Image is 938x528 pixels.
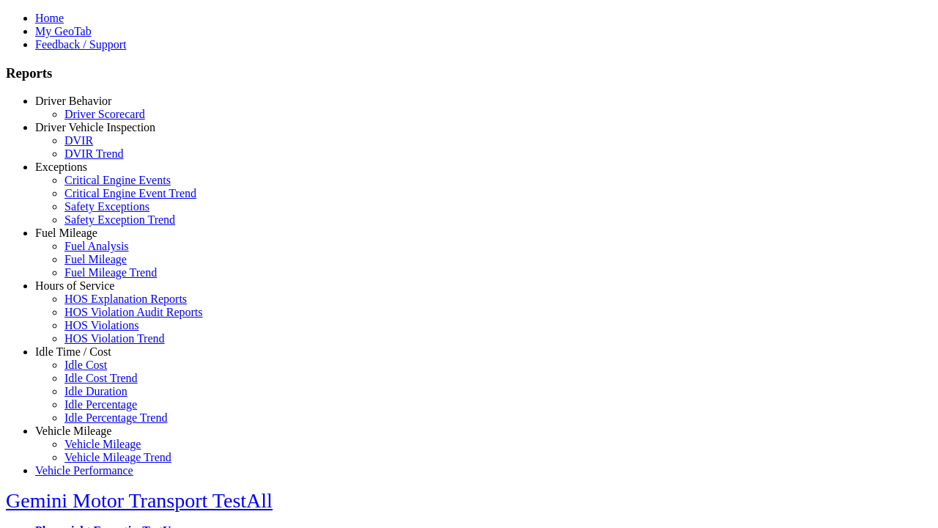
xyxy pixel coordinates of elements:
[64,253,127,265] a: Fuel Mileage
[35,38,126,51] a: Feedback / Support
[64,187,196,199] a: Critical Engine Event Trend
[64,200,149,213] a: Safety Exceptions
[35,279,114,292] a: Hours of Service
[64,147,123,160] a: DVIR Trend
[64,359,107,371] a: Idle Cost
[64,134,93,147] a: DVIR
[35,227,97,239] a: Fuel Mileage
[64,451,171,463] a: Vehicle Mileage Trend
[35,95,111,107] a: Driver Behavior
[64,266,157,279] a: Fuel Mileage Trend
[64,332,165,345] a: HOS Violation Trend
[64,319,139,331] a: HOS Violations
[64,306,203,318] a: HOS Violation Audit Reports
[35,25,92,37] a: My GeoTab
[35,12,64,24] a: Home
[64,213,175,226] a: Safety Exception Trend
[64,438,141,450] a: Vehicle Mileage
[64,411,167,424] a: Idle Percentage Trend
[6,65,932,81] h3: Reports
[64,293,187,305] a: HOS Explanation Reports
[64,385,128,397] a: Idle Duration
[35,161,87,173] a: Exceptions
[35,345,111,358] a: Idle Time / Cost
[6,489,273,512] a: Gemini Motor Transport TestAll
[35,121,155,133] a: Driver Vehicle Inspection
[64,174,171,186] a: Critical Engine Events
[64,240,129,252] a: Fuel Analysis
[64,372,138,384] a: Idle Cost Trend
[64,108,145,120] a: Driver Scorecard
[35,464,133,477] a: Vehicle Performance
[64,398,137,411] a: Idle Percentage
[35,425,111,437] a: Vehicle Mileage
